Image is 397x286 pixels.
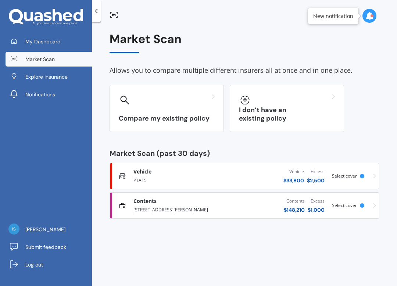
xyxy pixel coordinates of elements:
[8,224,19,235] img: 361326f7ed1cc757b1c1cf51d8fe3a6e
[239,106,335,123] h3: I don’t have an existing policy
[110,65,379,76] div: Allows you to compare multiple different insurers all at once and in one place.
[6,257,92,272] a: Log out
[110,163,379,189] a: VehiclePTA15Vehicle$33,800Excess$2,500Select cover
[308,206,325,214] div: $ 1,000
[6,222,92,237] a: [PERSON_NAME]
[133,197,157,205] span: Contents
[25,91,55,98] span: Notifications
[133,205,222,214] div: [STREET_ADDRESS][PERSON_NAME]
[25,261,43,268] span: Log out
[6,240,92,254] a: Submit feedback
[6,87,92,102] a: Notifications
[133,175,222,184] div: PTA15
[332,173,357,179] span: Select cover
[25,73,68,81] span: Explore insurance
[6,69,92,84] a: Explore insurance
[6,52,92,67] a: Market Scan
[25,56,55,63] span: Market Scan
[6,34,92,49] a: My Dashboard
[25,38,61,45] span: My Dashboard
[110,192,379,219] a: Contents[STREET_ADDRESS][PERSON_NAME]Contents$148,210Excess$1,000Select cover
[119,114,215,123] h3: Compare my existing policy
[308,197,325,205] div: Excess
[110,32,379,53] div: Market Scan
[307,177,325,184] div: $ 2,500
[284,206,305,214] div: $ 148,210
[313,12,353,20] div: New notification
[283,168,304,175] div: Vehicle
[283,177,304,184] div: $ 33,800
[284,197,305,205] div: Contents
[25,226,65,233] span: [PERSON_NAME]
[110,150,379,157] div: Market Scan (past 30 days)
[25,243,66,251] span: Submit feedback
[133,168,151,175] span: Vehicle
[332,202,357,208] span: Select cover
[307,168,325,175] div: Excess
